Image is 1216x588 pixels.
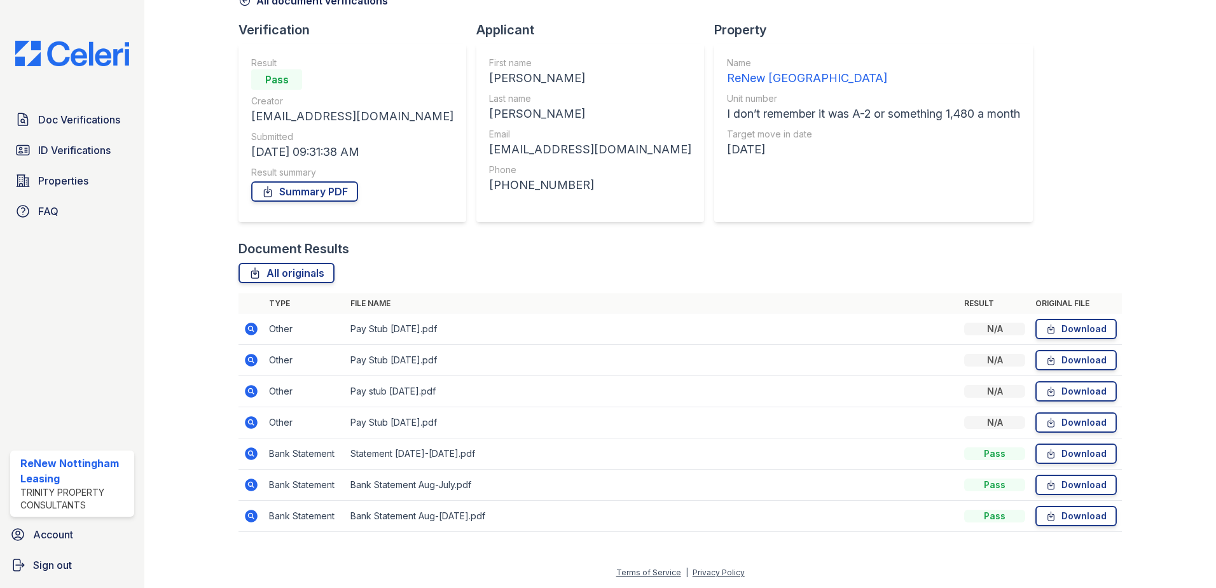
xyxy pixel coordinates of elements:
[251,57,453,69] div: Result
[345,293,959,314] th: File name
[489,57,691,69] div: First name
[1035,475,1117,495] a: Download
[238,263,335,283] a: All originals
[264,438,345,470] td: Bank Statement
[727,57,1020,69] div: Name
[238,240,349,258] div: Document Results
[264,314,345,345] td: Other
[251,166,453,179] div: Result summary
[727,128,1020,141] div: Target move in date
[964,354,1025,367] div: N/A
[489,69,691,87] div: [PERSON_NAME]
[10,199,134,224] a: FAQ
[38,173,88,188] span: Properties
[1035,506,1117,526] a: Download
[264,470,345,501] td: Bank Statement
[345,345,959,376] td: Pay Stub [DATE].pdf
[686,568,688,577] div: |
[964,416,1025,429] div: N/A
[38,112,120,127] span: Doc Verifications
[5,552,139,578] a: Sign out
[1035,319,1117,339] a: Download
[38,143,111,158] span: ID Verifications
[264,407,345,438] td: Other
[964,447,1025,460] div: Pass
[251,181,358,202] a: Summary PDF
[251,69,302,90] div: Pass
[20,486,129,512] div: Trinity Property Consultants
[727,105,1020,123] div: I don’t remember it was A-2 or something 1,480 a month
[264,293,345,314] th: Type
[489,92,691,105] div: Last name
[489,141,691,158] div: [EMAIL_ADDRESS][DOMAIN_NAME]
[727,57,1020,87] a: Name ReNew [GEOGRAPHIC_DATA]
[345,407,959,438] td: Pay Stub [DATE].pdf
[1035,444,1117,464] a: Download
[727,92,1020,105] div: Unit number
[264,501,345,532] td: Bank Statement
[1030,293,1122,314] th: Original file
[959,293,1030,314] th: Result
[964,510,1025,522] div: Pass
[5,522,139,547] a: Account
[489,176,691,194] div: [PHONE_NUMBER]
[1035,412,1117,433] a: Download
[489,164,691,176] div: Phone
[964,385,1025,398] div: N/A
[964,323,1025,335] div: N/A
[10,107,134,132] a: Doc Verifications
[964,479,1025,491] div: Pass
[5,41,139,66] img: CE_Logo_Blue-a8612792a0a2168367f1c8372b55b34899dd931a85d93a1a3d3e32e68fde9ad4.png
[345,314,959,345] td: Pay Stub [DATE].pdf
[345,470,959,501] td: Bank Statement Aug-July.pdf
[1035,381,1117,402] a: Download
[727,69,1020,87] div: ReNew [GEOGRAPHIC_DATA]
[476,21,714,39] div: Applicant
[345,501,959,532] td: Bank Statement Aug-[DATE].pdf
[727,141,1020,158] div: [DATE]
[345,438,959,470] td: Statement [DATE]-[DATE].pdf
[489,128,691,141] div: Email
[616,568,681,577] a: Terms of Service
[251,108,453,125] div: [EMAIL_ADDRESS][DOMAIN_NAME]
[10,168,134,193] a: Properties
[693,568,745,577] a: Privacy Policy
[251,143,453,161] div: [DATE] 09:31:38 AM
[10,137,134,163] a: ID Verifications
[264,345,345,376] td: Other
[33,557,72,573] span: Sign out
[489,105,691,123] div: [PERSON_NAME]
[251,130,453,143] div: Submitted
[238,21,476,39] div: Verification
[38,204,59,219] span: FAQ
[20,456,129,486] div: ReNew Nottingham Leasing
[251,95,453,108] div: Creator
[33,527,73,542] span: Account
[345,376,959,407] td: Pay stub [DATE].pdf
[1035,350,1117,370] a: Download
[264,376,345,407] td: Other
[714,21,1043,39] div: Property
